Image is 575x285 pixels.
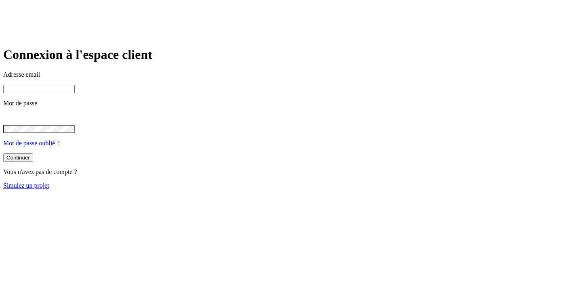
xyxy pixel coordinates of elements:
a: Simulez un projet [3,182,49,189]
div: Continuer [6,155,30,161]
p: Vous n'avez pas de compte ? [3,168,572,176]
button: Continuer [3,153,33,162]
h1: Connexion à l'espace client [3,47,572,62]
p: Adresse email [3,71,572,78]
a: Mot de passe oublié ? [3,140,60,147]
p: Mot de passe [3,100,572,107]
